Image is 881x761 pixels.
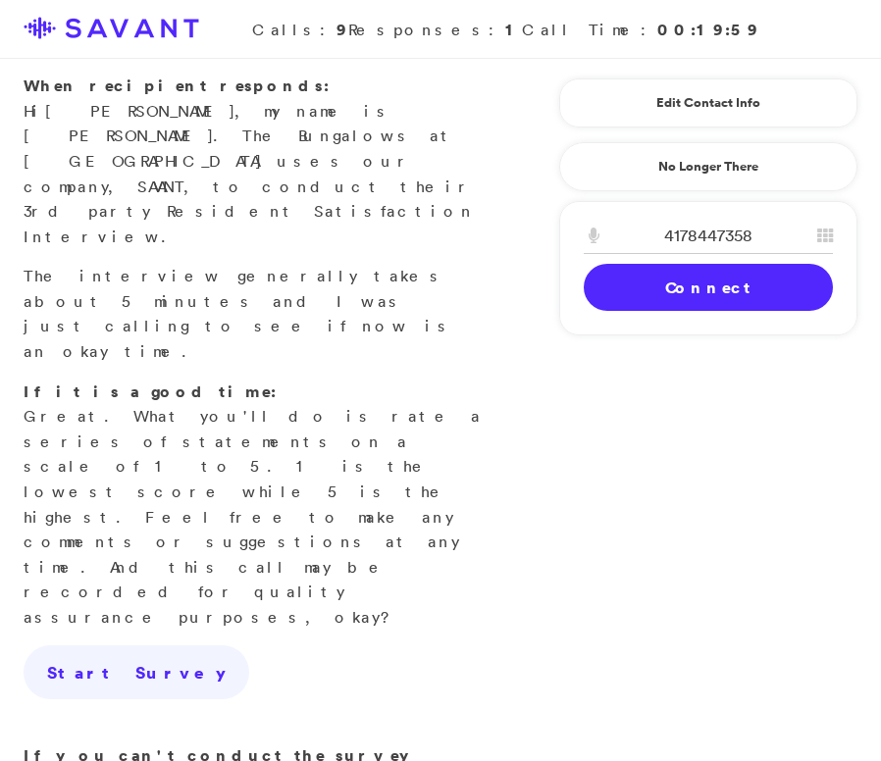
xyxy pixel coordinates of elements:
strong: 9 [337,19,348,40]
strong: If it is a good time: [24,380,277,402]
p: Hi , my name is [PERSON_NAME]. The Bungalows at [GEOGRAPHIC_DATA] uses our company, SAVANT, to co... [24,74,485,249]
a: Edit Contact Info [584,87,833,119]
p: Great. What you'll do is rate a series of statements on a scale of 1 to 5. 1 is the lowest score ... [24,380,485,631]
a: Connect [584,264,833,311]
a: Start Survey [24,645,249,700]
p: The interview generally takes about 5 minutes and I was just calling to see if now is an okay time. [24,264,485,364]
strong: When recipient responds: [24,75,330,96]
span: [PERSON_NAME] [45,101,234,121]
strong: 00:19:59 [657,19,759,40]
a: No Longer There [559,142,857,191]
strong: 1 [505,19,522,40]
